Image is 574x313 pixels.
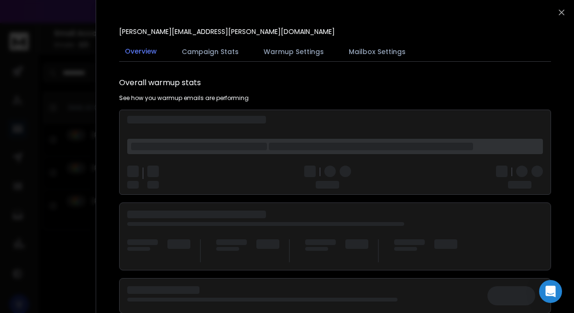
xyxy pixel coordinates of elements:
[258,41,330,62] button: Warmup Settings
[119,41,163,63] button: Overview
[539,280,562,303] div: Open Intercom Messenger
[119,94,249,102] p: See how you warmup emails are performing
[119,77,201,89] h1: Overall warmup stats
[343,41,411,62] button: Mailbox Settings
[176,41,244,62] button: Campaign Stats
[119,27,335,36] p: [PERSON_NAME][EMAIL_ADDRESS][PERSON_NAME][DOMAIN_NAME]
